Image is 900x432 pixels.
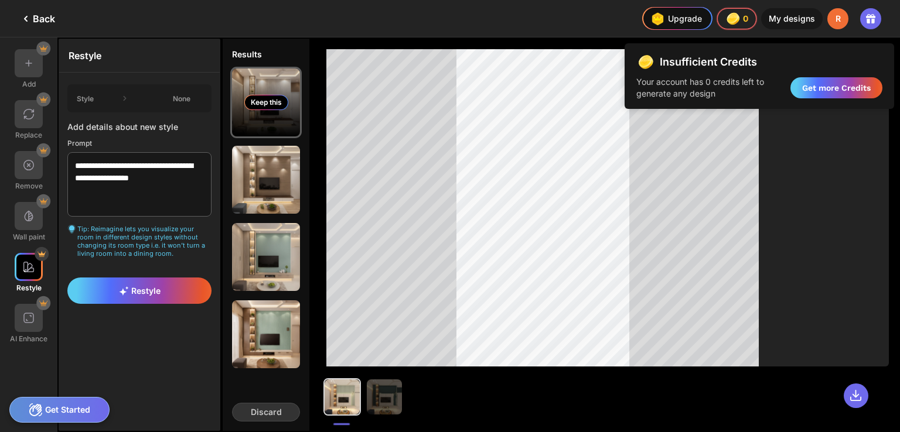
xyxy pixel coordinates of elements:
[790,77,882,98] div: Get more Credits
[223,39,309,59] div: Results
[67,225,76,234] img: textarea-hint-icon.svg
[160,94,203,103] div: None
[761,8,823,29] div: My designs
[22,80,36,88] div: Add
[15,131,42,139] div: Replace
[232,403,300,421] div: Discard
[67,122,212,132] div: Add details about new style
[743,14,749,23] span: 0
[119,286,161,296] span: Restyle
[67,139,212,148] div: Prompt
[16,283,42,292] div: Restyle
[244,95,288,110] div: Keep this
[59,39,220,73] div: Restyle
[648,9,702,28] div: Upgrade
[15,181,43,190] div: Remove
[660,56,757,68] div: Insufficient Credits
[13,232,45,241] div: Wall paint
[77,94,94,103] div: Style
[636,76,776,100] div: Your account has 0 credits left to generate any design
[827,8,848,29] div: R
[9,397,110,423] div: Get Started
[67,225,212,258] div: Tip: Reimagine lets you visualize your room in different design styles without changing its room ...
[19,12,55,26] div: Back
[10,334,47,343] div: AI Enhance
[648,9,667,28] img: upgrade-nav-btn-icon.gif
